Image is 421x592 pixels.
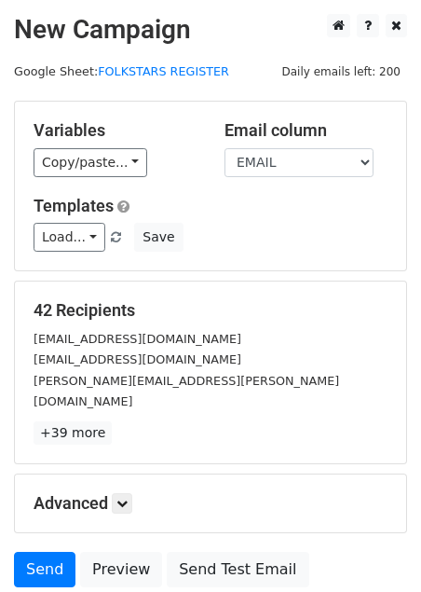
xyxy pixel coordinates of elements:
h5: Variables [34,120,197,141]
span: Daily emails left: 200 [275,62,407,82]
a: Copy/paste... [34,148,147,177]
a: Load... [34,223,105,252]
a: Preview [80,552,162,587]
small: [EMAIL_ADDRESS][DOMAIN_NAME] [34,352,241,366]
h5: 42 Recipients [34,300,387,321]
a: FOLKSTARS REGISTER [98,64,229,78]
iframe: Chat Widget [328,503,421,592]
h5: Email column [224,120,387,141]
a: Send Test Email [167,552,308,587]
button: Save [134,223,183,252]
small: [PERSON_NAME][EMAIL_ADDRESS][PERSON_NAME][DOMAIN_NAME] [34,374,339,409]
small: [EMAIL_ADDRESS][DOMAIN_NAME] [34,332,241,346]
a: Templates [34,196,114,215]
a: Send [14,552,75,587]
a: Daily emails left: 200 [275,64,407,78]
h5: Advanced [34,493,387,514]
h2: New Campaign [14,14,407,46]
a: +39 more [34,421,112,445]
small: Google Sheet: [14,64,229,78]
